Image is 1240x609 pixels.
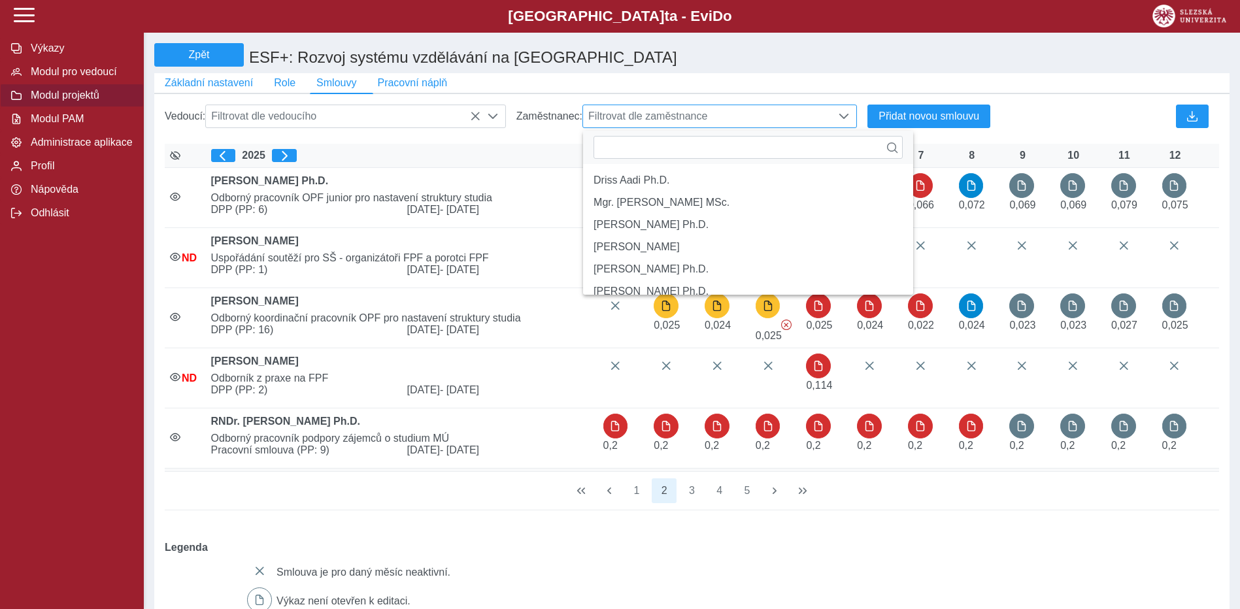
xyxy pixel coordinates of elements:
h1: ESF+: Rozvoj systému vzdělávání na [GEOGRAPHIC_DATA] [244,43,961,73]
button: 1 [624,478,649,503]
span: Filtrovat dle vedoucího [206,105,480,127]
b: RNDr. [PERSON_NAME] Ph.D. [211,416,360,427]
span: Úvazek : 0,192 h / den. 0,96 h / týden. [857,320,883,331]
span: o [723,8,732,24]
i: Smlouva je aktivní [170,252,180,262]
span: Úvazek : 0,192 h / den. 0,96 h / týden. [959,320,985,331]
span: Odhlásit [27,207,133,219]
span: Výkaz obsahuje závažné chyby. [781,320,792,330]
span: Nepravidelná dohoda [182,372,197,384]
i: Smlouva je aktivní [170,191,180,202]
span: Nápověda [27,184,133,195]
span: Úvazek : 1,6 h / den. 8 h / týden. [857,440,871,451]
b: [GEOGRAPHIC_DATA] a - Evi [39,8,1201,25]
span: Úvazek : 0,192 h / den. 0,96 h / týden. [705,320,731,331]
div: 9 [1009,150,1035,161]
span: Úvazek : 1,6 h / den. 8 h / týden. [756,440,770,451]
span: DPP (PP: 2) [206,384,402,396]
button: 3 [680,478,705,503]
span: Úvazek : 0,216 h / den. 1,08 h / týden. [1111,320,1137,331]
span: Uspořádání soutěží pro SŠ - organizátoři FPF a porotci FPF [206,252,598,264]
span: Úvazek : 0,184 h / den. 0,92 h / týden. [1060,320,1086,331]
div: 11 [1111,150,1137,161]
span: Výkazy [27,42,133,54]
span: [DATE] [402,324,598,336]
span: Přidat novou smlouvu [879,110,979,122]
span: Úvazek : 0,6 h / den. 3 h / týden. [1162,199,1188,210]
span: Úvazek : 1,6 h / den. 8 h / týden. [603,440,618,451]
button: Přidat novou smlouvu [867,105,990,128]
span: Modul pro vedoucí [27,66,133,78]
span: Úvazek : 0,576 h / den. 2,88 h / týden. [959,199,985,210]
button: Zpět [154,43,244,67]
span: Úvazek : 1,6 h / den. 8 h / týden. [908,440,922,451]
span: [DATE] [402,384,598,396]
span: Odborný pracovník podpory zájemců o studium MÚ [206,433,598,444]
span: Úvazek : 1,6 h / den. 8 h / týden. [1162,440,1177,451]
span: Úvazek : 1,6 h / den. 8 h / týden. [654,440,668,451]
button: 5 [735,478,760,503]
span: Zpět [160,49,238,61]
span: DPP (PP: 16) [206,324,402,336]
span: Smlouva je pro daný měsíc neaktivní. [276,567,450,578]
span: Úvazek : 0,528 h / den. 2,64 h / týden. [908,199,934,210]
li: Mgr. Karel Adámek Ph.D. [583,280,913,303]
i: Smlouva je aktivní [170,432,180,442]
span: Úvazek : 0,552 h / den. 2,76 h / týden. [1009,199,1035,210]
span: Vedoucí: [165,110,205,122]
button: Pracovní náplň [367,73,458,93]
span: - [DATE] [440,264,479,275]
span: [DATE] [402,264,598,276]
span: - [DATE] [440,444,479,455]
span: - [DATE] [440,324,479,335]
button: 4 [707,478,732,503]
span: DPP (PP: 1) [206,264,402,276]
span: Úvazek : 0,2 h / den. 1 h / týden. [1162,320,1188,331]
div: 12 [1162,150,1188,161]
div: Zaměstnanec: [511,99,863,133]
i: Smlouva je aktivní [170,372,180,382]
li: Driss Aadi Ph.D. [583,169,913,191]
b: [PERSON_NAME] [211,295,299,306]
span: Profil [27,160,133,172]
li: Ing. Pavel Adámek Ph.D. [583,258,913,280]
span: Úvazek : 0,552 h / den. 2,76 h / týden. [1060,199,1086,210]
span: Pracovní náplň [377,77,447,89]
span: Odborný koordinační pracovník OPF pro nastavení struktury studia [206,312,598,324]
span: Odborný pracovník OPF junior pro nastavení struktury studia [206,192,598,204]
span: Smlouvy [316,77,356,89]
li: prof. Marek Abramowicz Ph.D. [583,214,913,236]
span: Úvazek : 1,6 h / den. 8 h / týden. [705,440,719,451]
b: [PERSON_NAME] [211,355,299,367]
span: t [664,8,669,24]
span: Administrace aplikace [27,137,133,148]
span: Odborník z praxe na FPF [206,372,598,384]
span: Úvazek : 1,6 h / den. 8 h / týden. [1111,440,1126,451]
button: Role [263,73,306,93]
span: Úvazek : 1,6 h / den. 8 h / týden. [1060,440,1075,451]
span: Úvazek : 0,632 h / den. 3,16 h / týden. [1111,199,1137,210]
b: [PERSON_NAME] Ph.D. [211,175,329,186]
span: - [DATE] [440,384,479,395]
div: 10 [1060,150,1086,161]
img: logo_web_su.png [1152,5,1226,27]
span: Úvazek : 0,2 h / den. 1 h / týden. [806,320,832,331]
span: Základní nastavení [165,77,253,89]
button: Základní nastavení [154,73,263,93]
span: Úvazek : 1,6 h / den. 8 h / týden. [959,440,973,451]
span: [DATE] [402,204,598,216]
span: Úvazek : 0,912 h / den. 4,56 h / týden. [806,380,832,391]
span: Pracovní smlouva (PP: 9) [206,444,402,456]
span: Filtrovat dle zaměstnance [583,105,832,127]
button: Smlouvy [306,73,367,93]
div: 7 [908,150,934,161]
span: Modul PAM [27,113,133,125]
span: Úvazek : 0,2 h / den. 1 h / týden. [756,330,782,341]
span: Úvazek : 1,6 h / den. 8 h / týden. [806,440,820,451]
span: Nepravidelná dohoda [182,252,197,263]
i: Zobrazit aktivní / neaktivní smlouvy [170,150,180,161]
span: Úvazek : 1,6 h / den. 8 h / týden. [1009,440,1024,451]
b: [PERSON_NAME] [211,235,299,246]
span: - [DATE] [440,204,479,215]
span: Role [274,77,295,89]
